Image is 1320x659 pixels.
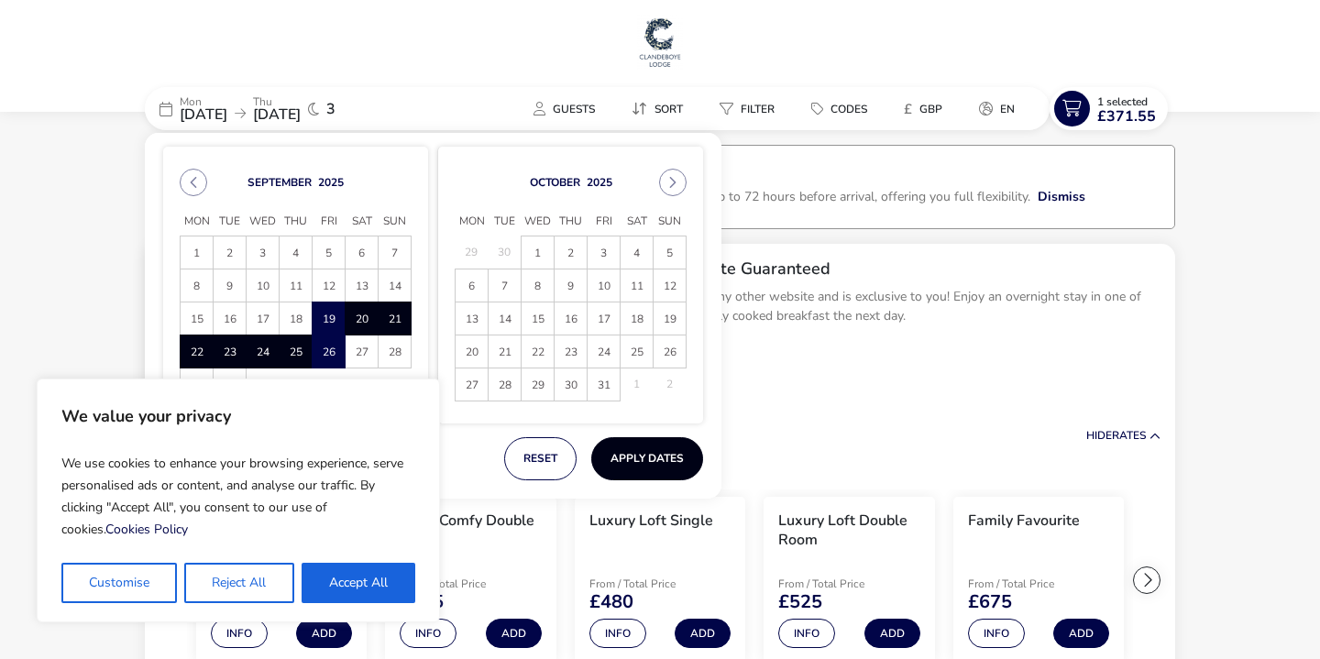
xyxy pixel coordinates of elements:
td: 23 [214,335,247,368]
naf-pibe-menu-bar-item: en [964,95,1037,122]
span: 14 [489,303,520,335]
span: Sun [379,208,412,236]
span: 16 [555,303,586,335]
span: Mon [456,208,489,236]
button: £GBP [889,95,957,122]
td: 4 [280,236,313,269]
span: Sun [654,208,687,236]
span: Codes [830,102,867,116]
i: £ [904,100,912,118]
td: 10 [247,269,280,302]
span: 5 [654,237,685,269]
td: 27 [456,368,489,401]
span: 10 [588,270,619,302]
button: Add [864,619,920,648]
naf-pibe-menu-bar-item: 1 Selected£371.55 [1050,87,1175,130]
td: 26 [654,335,687,368]
td: 12 [313,269,346,302]
span: 9 [214,270,245,302]
naf-pibe-menu-bar-item: £GBP [889,95,964,122]
td: 22 [181,335,214,368]
span: 3 [247,237,278,269]
button: Choose Month [530,175,580,190]
button: Apply Dates [591,437,703,480]
td: 30 [489,236,522,269]
span: £525 [778,593,822,611]
td: 1 [181,236,214,269]
span: 5 [313,237,344,269]
span: 11 [280,270,311,302]
span: 4 [621,237,652,269]
naf-pibe-menu-bar-item: Codes [797,95,889,122]
td: 3 [313,368,346,401]
span: 13 [346,270,377,302]
button: Info [968,619,1025,648]
td: 5 [654,236,687,269]
span: 22 [181,336,212,368]
span: Sat [346,208,379,236]
span: 21 [379,303,410,335]
p: From / Total Price [778,578,908,589]
p: Thu [253,96,301,107]
td: 2 [214,236,247,269]
td: 16 [214,302,247,335]
span: Fri [313,208,346,236]
td: 14 [489,302,522,335]
span: Filter [741,102,775,116]
span: Tue [214,208,247,236]
td: 1 [621,368,654,401]
td: 28 [489,368,522,401]
span: 15 [522,303,553,335]
span: 4 [280,237,311,269]
p: From / Total Price [968,578,1098,589]
span: 30 [214,369,245,401]
td: 3 [588,236,621,269]
span: 28 [379,336,410,368]
span: 14 [379,270,410,302]
td: 30 [214,368,247,401]
span: 8 [522,270,553,302]
button: Accept All [302,563,415,603]
span: [DATE] [180,104,227,125]
span: 24 [247,336,278,368]
td: 18 [621,302,654,335]
span: 19 [654,303,685,335]
span: 23 [214,336,245,368]
td: 29 [522,368,555,401]
td: 23 [555,335,588,368]
naf-pibe-menu-bar-item: Sort [617,95,705,122]
naf-pibe-menu-bar-item: Guests [519,95,617,122]
td: 9 [555,269,588,302]
span: 20 [346,303,377,335]
button: en [964,95,1029,122]
span: 25 [280,336,311,368]
td: 31 [588,368,621,401]
span: Wed [247,208,280,236]
span: Sort [654,102,683,116]
td: 29 [456,236,489,269]
div: Mon[DATE]Thu[DATE]3 [145,87,420,130]
td: 25 [621,335,654,368]
button: Choose Year [318,175,344,190]
span: Hide [1086,428,1112,443]
td: 30 [555,368,588,401]
td: 15 [181,302,214,335]
span: 28 [489,369,520,401]
td: 29 [181,368,214,401]
naf-pibe-menu-bar-item: Filter [705,95,797,122]
td: 4 [621,236,654,269]
span: 20 [456,336,487,368]
td: 27 [346,335,379,368]
button: Add [486,619,542,648]
td: 11 [280,269,313,302]
span: 7 [379,237,410,269]
td: 24 [588,335,621,368]
td: 20 [346,302,379,335]
span: Sat [621,208,654,236]
span: 17 [588,303,619,335]
span: 1 [522,237,553,269]
td: 21 [379,302,412,335]
button: HideRates [1086,430,1160,442]
span: 18 [280,303,311,335]
span: 7 [489,270,520,302]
